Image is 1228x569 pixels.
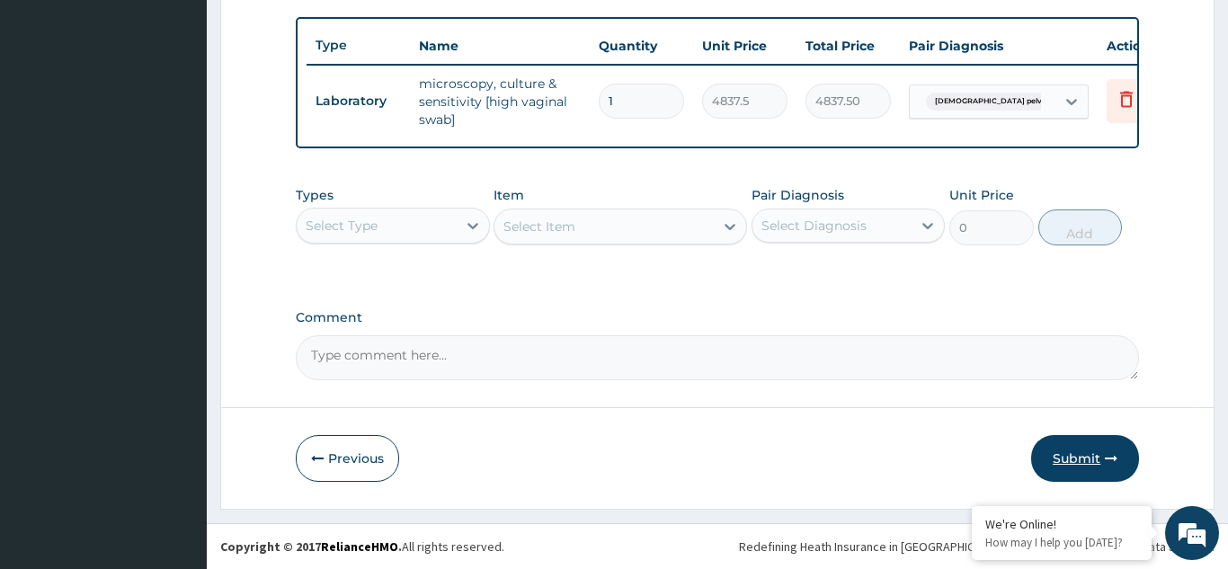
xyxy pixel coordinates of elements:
[207,523,1228,569] footer: All rights reserved.
[307,29,410,62] th: Type
[985,535,1138,550] p: How may I help you today?
[220,538,402,555] strong: Copyright © 2017 .
[410,28,590,64] th: Name
[9,378,343,441] textarea: Type your message and hit 'Enter'
[796,28,900,64] th: Total Price
[1038,209,1123,245] button: Add
[739,538,1215,556] div: Redefining Heath Insurance in [GEOGRAPHIC_DATA] using Telemedicine and Data Science!
[693,28,796,64] th: Unit Price
[900,28,1098,64] th: Pair Diagnosis
[410,66,590,138] td: microscopy, culture & sensitivity [high vaginal swab]
[33,90,73,135] img: d_794563401_company_1708531726252_794563401
[104,170,248,351] span: We're online!
[926,93,1126,111] span: [DEMOGRAPHIC_DATA] pelvic inflammatory dis...
[295,9,338,52] div: Minimize live chat window
[590,28,693,64] th: Quantity
[1031,435,1139,482] button: Submit
[761,217,867,235] div: Select Diagnosis
[296,188,334,203] label: Types
[752,186,844,204] label: Pair Diagnosis
[306,217,378,235] div: Select Type
[494,186,524,204] label: Item
[985,516,1138,532] div: We're Online!
[296,310,1139,325] label: Comment
[321,538,398,555] a: RelianceHMO
[1098,28,1188,64] th: Actions
[296,435,399,482] button: Previous
[93,101,302,124] div: Chat with us now
[307,84,410,118] td: Laboratory
[949,186,1014,204] label: Unit Price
